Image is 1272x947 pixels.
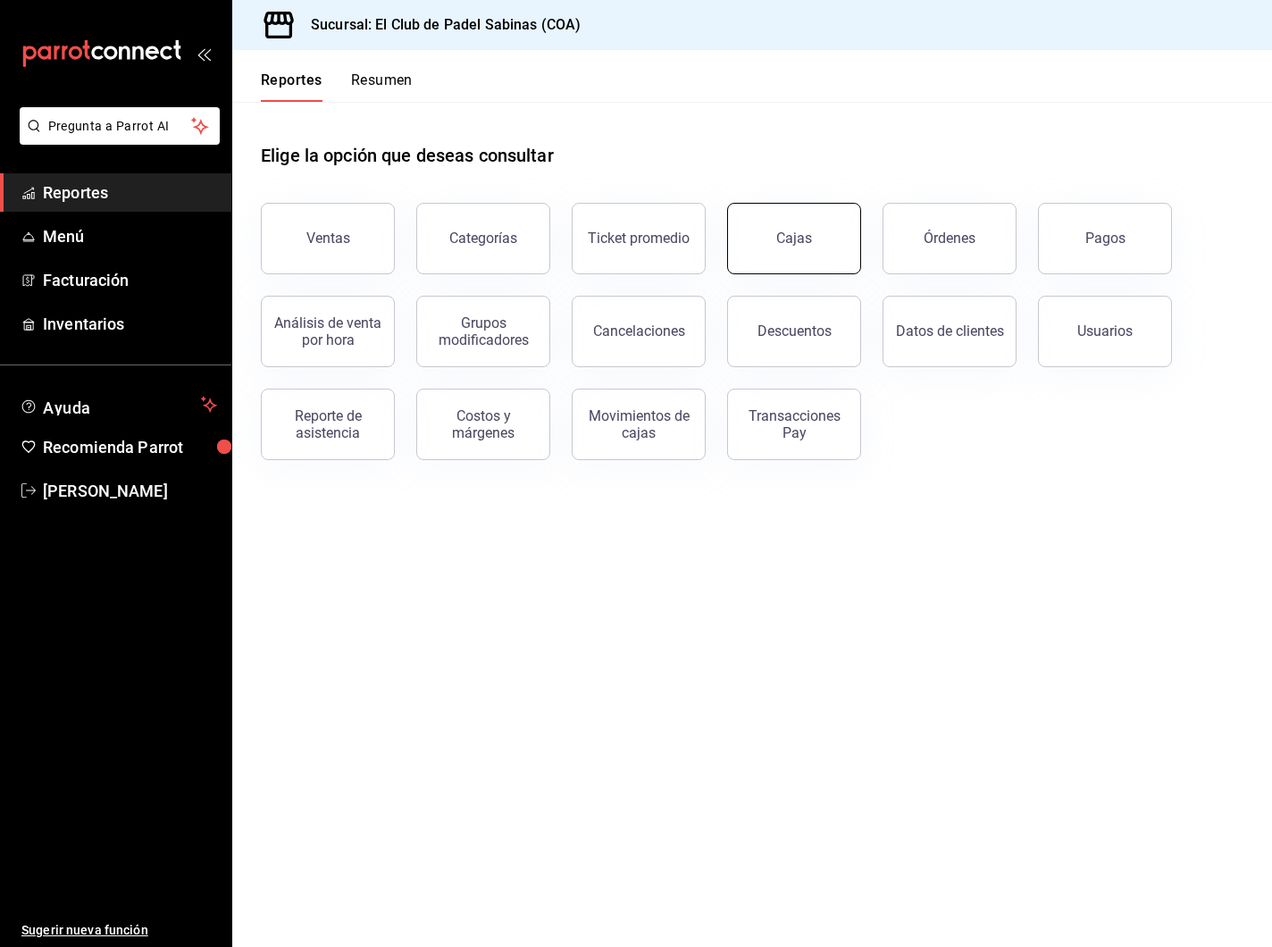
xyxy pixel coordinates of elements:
[1038,203,1172,274] button: Pagos
[883,296,1017,367] button: Datos de clientes
[306,230,350,247] div: Ventas
[416,389,550,460] button: Costos y márgenes
[261,71,322,102] button: Reportes
[261,389,395,460] button: Reporte de asistencia
[43,435,217,459] span: Recomienda Parrot
[261,296,395,367] button: Análisis de venta por hora
[428,314,539,348] div: Grupos modificadores
[43,394,194,415] span: Ayuda
[739,407,849,441] div: Transacciones Pay
[1085,230,1126,247] div: Pagos
[297,14,581,36] h3: Sucursal: El Club de Padel Sabinas (COA)
[272,314,383,348] div: Análisis de venta por hora
[883,203,1017,274] button: Órdenes
[572,296,706,367] button: Cancelaciones
[572,389,706,460] button: Movimientos de cajas
[21,921,217,940] span: Sugerir nueva función
[776,228,813,249] div: Cajas
[588,230,690,247] div: Ticket promedio
[261,71,413,102] div: navigation tabs
[572,203,706,274] button: Ticket promedio
[924,230,975,247] div: Órdenes
[727,296,861,367] button: Descuentos
[43,479,217,503] span: [PERSON_NAME]
[727,389,861,460] button: Transacciones Pay
[48,117,192,136] span: Pregunta a Parrot AI
[583,407,694,441] div: Movimientos de cajas
[428,407,539,441] div: Costos y márgenes
[593,323,685,339] div: Cancelaciones
[449,230,517,247] div: Categorías
[272,407,383,441] div: Reporte de asistencia
[896,323,1004,339] div: Datos de clientes
[757,323,832,339] div: Descuentos
[351,71,413,102] button: Resumen
[416,203,550,274] button: Categorías
[1038,296,1172,367] button: Usuarios
[13,130,220,148] a: Pregunta a Parrot AI
[1077,323,1133,339] div: Usuarios
[727,203,861,274] a: Cajas
[20,107,220,145] button: Pregunta a Parrot AI
[43,312,217,336] span: Inventarios
[43,224,217,248] span: Menú
[43,180,217,205] span: Reportes
[43,268,217,292] span: Facturación
[261,203,395,274] button: Ventas
[416,296,550,367] button: Grupos modificadores
[197,46,211,61] button: open_drawer_menu
[261,142,554,169] h1: Elige la opción que deseas consultar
